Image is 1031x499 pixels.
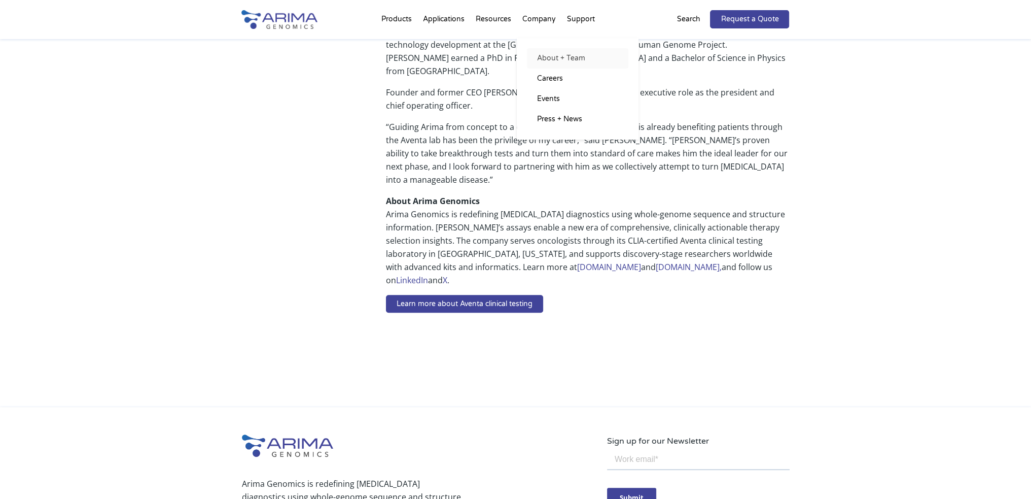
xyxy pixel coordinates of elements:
a: About + Team [527,48,628,69]
p: Sign up for our Newsletter [607,435,790,448]
img: Arima-Genomics-logo [242,435,333,457]
a: Events [527,89,628,109]
a: [DOMAIN_NAME] [577,261,641,273]
a: Request a Quote [710,10,789,28]
a: [DOMAIN_NAME] [656,261,720,273]
a: , [720,261,722,273]
a: Careers [527,69,628,89]
img: Arima-Genomics-logo [241,10,317,29]
a: Press + News [527,109,628,129]
p: Arima Genomics is redefining [MEDICAL_DATA] diagnostics using whole-genome sequence and structure... [386,194,789,295]
a: LinkedIn [396,275,428,286]
a: X [443,275,447,286]
p: Search [677,13,700,26]
strong: About Arima Genomics [386,195,480,207]
p: Founder and former CEO [PERSON_NAME], PhD will continue in an executive role as the president and... [386,86,789,120]
p: “Guiding Arima from concept to a category-defining platform that is already benefiting patients t... [386,120,789,194]
a: Learn more about Aventa clinical testing [386,295,543,313]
